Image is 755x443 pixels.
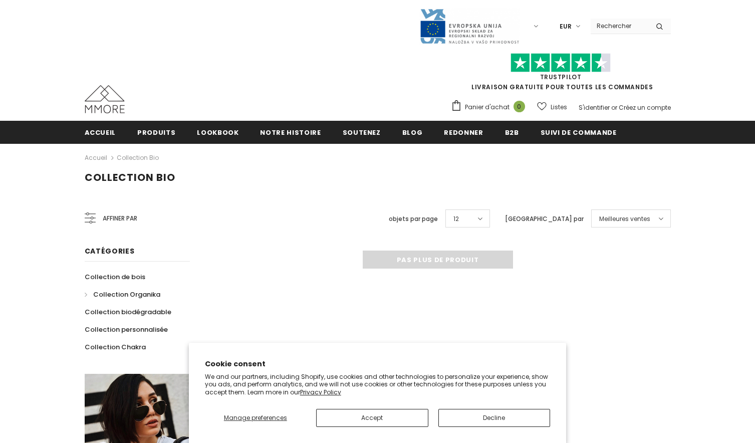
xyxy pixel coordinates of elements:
span: Notre histoire [260,128,321,137]
img: Cas MMORE [85,85,125,113]
a: Lookbook [197,121,238,143]
button: Manage preferences [205,409,306,427]
p: We and our partners, including Shopify, use cookies and other technologies to personalize your ex... [205,373,551,396]
a: soutenez [343,121,381,143]
a: TrustPilot [540,73,582,81]
a: Notre histoire [260,121,321,143]
span: B2B [505,128,519,137]
a: Suivi de commande [541,121,617,143]
span: Meilleures ventes [599,214,650,224]
span: Collection personnalisée [85,325,168,334]
span: or [611,103,617,112]
span: Affiner par [103,213,137,224]
label: objets par page [389,214,438,224]
span: Collection de bois [85,272,145,282]
span: 0 [514,101,525,112]
span: Listes [551,102,567,112]
a: Javni Razpis [419,22,520,30]
span: Panier d'achat [465,102,510,112]
a: S'identifier [579,103,610,112]
img: Javni Razpis [419,8,520,45]
span: Collection Bio [85,170,175,184]
span: Accueil [85,128,116,137]
a: Créez un compte [619,103,671,112]
span: Manage preferences [224,413,287,422]
a: Redonner [444,121,483,143]
input: Search Site [591,19,648,33]
span: Catégories [85,246,135,256]
a: Panier d'achat 0 [451,100,530,115]
a: Listes [537,98,567,116]
span: Produits [137,128,175,137]
a: Collection Organika [85,286,160,303]
span: Collection Organika [93,290,160,299]
a: Collection personnalisée [85,321,168,338]
span: 12 [453,214,459,224]
a: Collection Chakra [85,338,146,356]
a: Collection biodégradable [85,303,171,321]
a: B2B [505,121,519,143]
span: Blog [402,128,423,137]
a: Produits [137,121,175,143]
a: Accueil [85,121,116,143]
span: Suivi de commande [541,128,617,137]
span: Collection Chakra [85,342,146,352]
button: Accept [316,409,428,427]
button: Decline [438,409,551,427]
img: Faites confiance aux étoiles pilotes [511,53,611,73]
h2: Cookie consent [205,359,551,369]
a: Blog [402,121,423,143]
label: [GEOGRAPHIC_DATA] par [505,214,584,224]
span: EUR [560,22,572,32]
span: LIVRAISON GRATUITE POUR TOUTES LES COMMANDES [451,58,671,91]
a: Collection Bio [117,153,159,162]
span: soutenez [343,128,381,137]
span: Lookbook [197,128,238,137]
span: Collection biodégradable [85,307,171,317]
span: Redonner [444,128,483,137]
a: Accueil [85,152,107,164]
a: Collection de bois [85,268,145,286]
a: Privacy Policy [300,388,341,396]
